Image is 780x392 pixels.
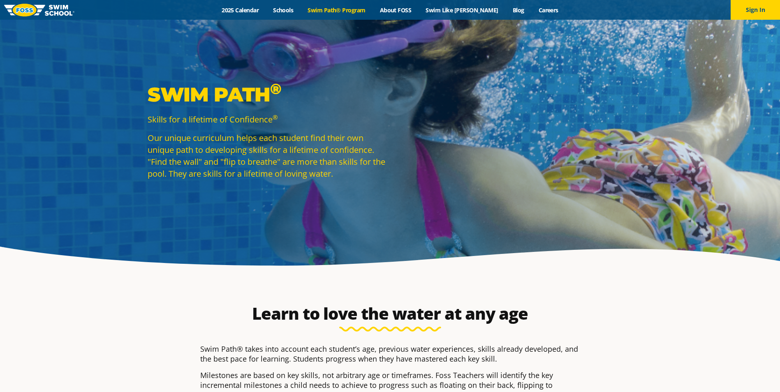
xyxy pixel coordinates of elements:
[148,82,386,107] p: Swim Path
[148,132,386,180] p: Our unique curriculum helps each student find their own unique path to developing skills for a li...
[266,6,301,14] a: Schools
[419,6,506,14] a: Swim Like [PERSON_NAME]
[270,80,281,98] sup: ®
[200,344,580,364] p: Swim Path® takes into account each student’s age, previous water experiences, skills already deve...
[373,6,419,14] a: About FOSS
[301,6,373,14] a: Swim Path® Program
[196,304,584,323] h2: Learn to love the water at any age
[505,6,531,14] a: Blog
[215,6,266,14] a: 2025 Calendar
[4,4,74,16] img: FOSS Swim School Logo
[531,6,565,14] a: Careers
[148,113,386,125] p: Skills for a lifetime of Confidence
[273,113,278,121] sup: ®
